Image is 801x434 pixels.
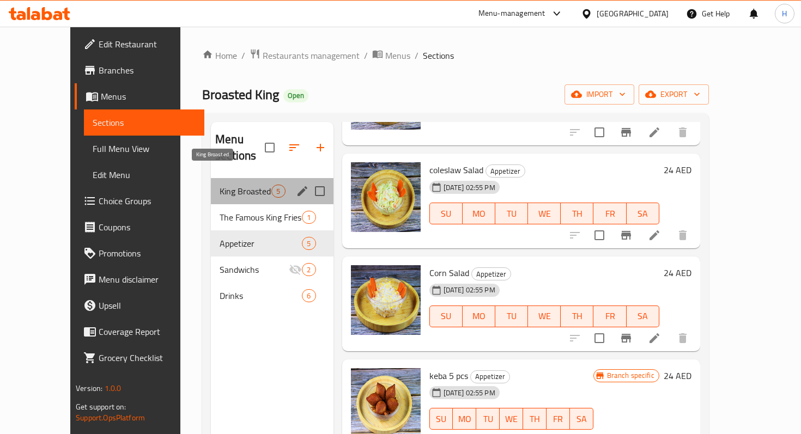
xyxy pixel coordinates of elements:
a: Home [202,49,237,62]
div: King Broasted5edit [211,178,333,204]
span: Restaurants management [263,49,360,62]
span: Menus [101,90,195,103]
span: Select to update [588,121,611,144]
span: export [647,88,700,101]
span: Branch specific [603,370,659,381]
button: import [565,84,634,105]
button: MO [463,203,495,224]
button: TH [561,203,593,224]
span: Version: [76,381,102,395]
span: [DATE] 02:55 PM [439,285,500,295]
a: Upsell [75,292,204,319]
div: [GEOGRAPHIC_DATA] [597,8,669,20]
span: Grocery Checklist [99,351,195,364]
span: TU [500,308,524,324]
button: SU [429,203,463,224]
button: SA [570,408,593,430]
img: Corn Salad [351,265,421,335]
button: FR [593,305,626,327]
button: TH [561,305,593,327]
a: Edit menu item [648,229,661,242]
button: SU [429,305,463,327]
a: Sections [84,109,204,136]
span: Edit Restaurant [99,38,195,51]
span: TH [527,411,542,427]
span: MO [467,308,491,324]
a: Branches [75,57,204,83]
svg: Inactive section [289,263,302,276]
button: WE [528,305,561,327]
button: TU [476,408,500,430]
span: Full Menu View [93,142,195,155]
a: Menus [75,83,204,109]
button: SA [627,305,659,327]
span: SA [631,308,655,324]
button: FR [547,408,570,430]
button: TU [495,203,528,224]
span: FR [598,206,622,222]
span: [DATE] 02:55 PM [439,388,500,398]
button: SU [429,408,453,430]
span: Select to update [588,327,611,350]
a: Promotions [75,240,204,266]
span: The Famous King Fries [220,211,302,224]
span: Sandwichs [220,263,289,276]
span: Upsell [99,299,195,312]
span: Corn Salad [429,265,469,281]
h2: Menu sections [215,131,264,164]
span: SA [574,411,589,427]
li: / [364,49,368,62]
span: Appetizer [220,237,302,250]
button: WE [500,408,523,430]
button: FR [593,203,626,224]
span: SU [434,308,458,324]
span: FR [551,411,566,427]
span: Edit Menu [93,168,195,181]
a: Edit Restaurant [75,31,204,57]
div: Appetizer [471,267,511,280]
span: WE [532,308,556,324]
span: import [573,88,626,101]
span: 1.0.0 [105,381,122,395]
h6: 24 AED [664,162,691,178]
span: TH [565,308,589,324]
span: SU [434,411,449,427]
div: Open [283,89,308,102]
span: TH [565,206,589,222]
a: Full Menu View [84,136,204,162]
button: delete [670,119,696,145]
span: H [782,8,787,20]
h6: 24 AED [664,368,691,383]
span: 1 [302,212,315,223]
a: Edit menu item [648,126,661,139]
span: Sections [423,49,454,62]
span: Broasted King [202,82,279,107]
span: Menus [385,49,410,62]
span: King Broasted [220,185,271,198]
span: Coupons [99,221,195,234]
span: Sections [93,116,195,129]
div: Drinks [220,289,302,302]
div: Appetizer [470,370,510,383]
button: MO [453,408,476,430]
span: TU [500,206,524,222]
div: Sandwichs2 [211,256,333,283]
li: / [241,49,245,62]
span: Appetizer [486,165,525,178]
button: TH [523,408,547,430]
span: Appetizer [471,370,509,383]
li: / [415,49,418,62]
button: delete [670,222,696,248]
span: 6 [302,291,315,301]
span: MO [467,206,491,222]
span: Open [283,91,308,100]
span: Coverage Report [99,325,195,338]
div: Menu-management [478,7,545,20]
span: Choice Groups [99,194,195,207]
h6: 24 AED [664,265,691,280]
span: Branches [99,64,195,77]
span: SU [434,206,458,222]
button: WE [528,203,561,224]
span: SA [631,206,655,222]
